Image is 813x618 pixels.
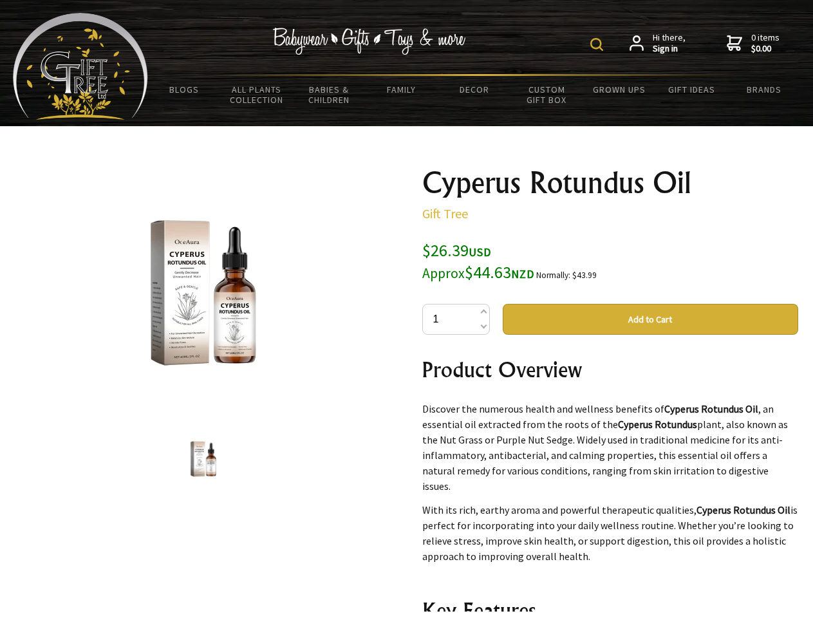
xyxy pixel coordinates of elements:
[653,43,686,55] strong: Sign in
[422,167,798,198] h1: Cyperus Rotundus Oil
[422,502,798,564] p: With its rich, earthy aroma and powerful therapeutic qualities, is perfect for incorporating into...
[503,304,798,335] button: Add to Cart
[148,76,221,103] a: BLOGS
[511,267,534,281] span: NZD
[221,76,294,113] a: All Plants Collection
[422,265,465,282] small: Approx
[293,76,366,113] a: Babies & Children
[751,43,780,55] strong: $0.00
[653,32,686,55] span: Hi there,
[366,76,438,103] a: Family
[13,13,148,120] img: Babyware - Gifts - Toys and more...
[728,76,801,103] a: Brands
[438,76,510,103] a: Decor
[422,354,798,385] h2: Product Overview
[727,32,780,55] a: 0 items$0.00
[655,76,728,103] a: Gift Ideas
[103,192,304,393] img: Cyperus Rotundus Oil
[618,418,697,431] strong: Cyperus Rotundus
[273,28,466,55] img: Babywear - Gifts - Toys & more
[422,239,534,283] span: $26.39 $44.63
[751,32,780,55] span: 0 items
[696,503,790,516] strong: Cyperus Rotundus Oil
[590,38,603,51] img: product search
[583,76,655,103] a: Grown Ups
[422,205,468,221] a: Gift Tree
[630,32,686,55] a: Hi there,Sign in
[536,270,597,281] small: Normally: $43.99
[469,245,491,259] span: USD
[422,401,798,494] p: Discover the numerous health and wellness benefits of , an essential oil extracted from the roots...
[510,76,583,113] a: Custom Gift Box
[664,402,758,415] strong: Cyperus Rotundus Oil
[179,435,228,483] img: Cyperus Rotundus Oil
